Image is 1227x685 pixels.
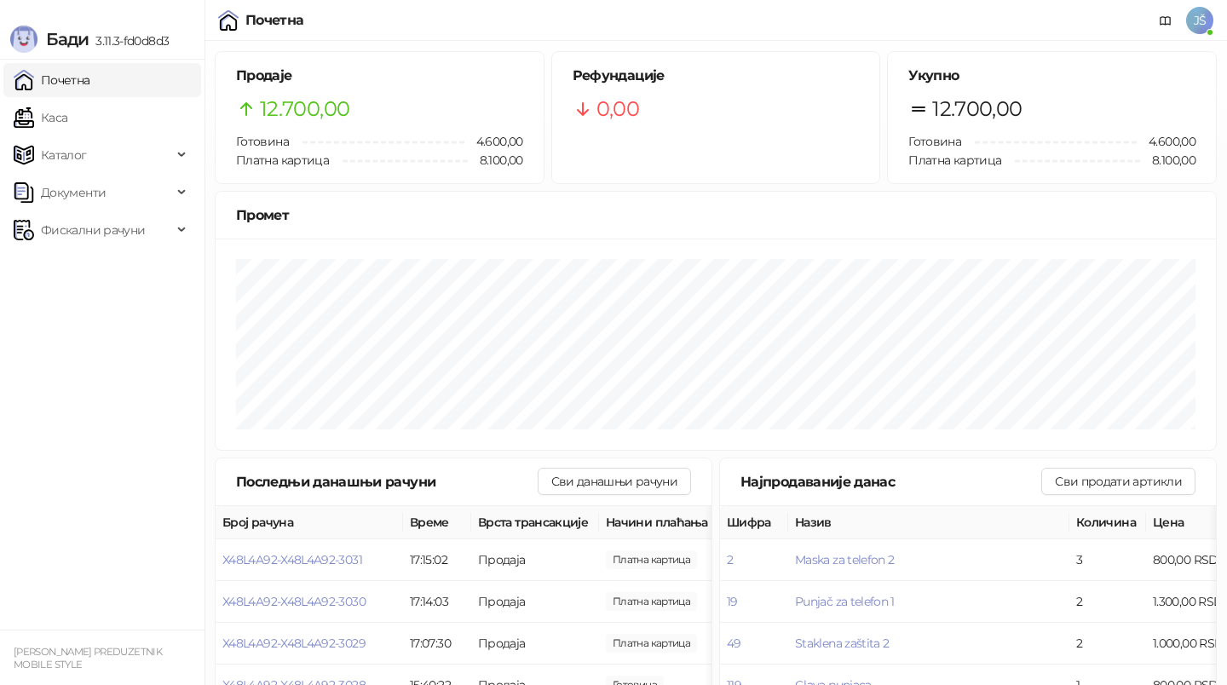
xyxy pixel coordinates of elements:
span: Бади [46,29,89,49]
th: Број рачуна [216,506,403,539]
span: 12.700,00 [260,93,349,125]
span: 12.700,00 [932,93,1022,125]
div: Последњи данашњи рачуни [236,471,538,492]
td: 17:15:02 [403,539,471,581]
span: JŠ [1186,7,1213,34]
h5: Укупно [908,66,1195,86]
span: 0,00 [596,93,639,125]
span: 3.11.3-fd0d8d3 [89,33,169,49]
span: 8.100,00 [468,151,523,170]
span: 4.600,00 [464,132,523,151]
a: Документација [1152,7,1179,34]
span: 4.600,00 [1137,132,1195,151]
th: Врста трансакције [471,506,599,539]
td: Продаја [471,623,599,665]
button: X48L4A92-X48L4A92-3030 [222,594,366,609]
td: 3 [1069,539,1146,581]
th: Начини плаћања [599,506,769,539]
span: Готовина [908,134,961,149]
h5: Рефундације [573,66,860,86]
span: 800,00 [606,634,697,653]
button: Staklena zaštita 2 [795,636,889,651]
span: 3.500,00 [606,592,697,611]
span: 2.300,00 [606,550,697,569]
img: Logo [10,26,37,53]
span: Каталог [41,138,87,172]
a: Каса [14,101,67,135]
span: Платна картица [908,153,1001,168]
button: Сви данашњи рачуни [538,468,691,495]
small: [PERSON_NAME] PREDUZETNIK MOBILE STYLE [14,646,162,671]
span: Платна картица [236,153,329,168]
td: 2 [1069,623,1146,665]
span: 8.100,00 [1140,151,1195,170]
a: Почетна [14,63,90,97]
span: Фискални рачуни [41,213,145,247]
div: Почетна [245,14,304,27]
td: 17:14:03 [403,581,471,623]
button: Punjač za telefon 1 [795,594,895,609]
th: Количина [1069,506,1146,539]
th: Назив [788,506,1069,539]
button: X48L4A92-X48L4A92-3031 [222,552,362,567]
td: 2 [1069,581,1146,623]
button: 2 [727,552,733,567]
button: Сви продати артикли [1041,468,1195,495]
td: 17:07:30 [403,623,471,665]
span: Готовина [236,134,289,149]
td: Продаја [471,539,599,581]
button: Maska za telefon 2 [795,552,894,567]
th: Шифра [720,506,788,539]
div: Промет [236,204,1195,226]
button: 19 [727,594,738,609]
h5: Продаје [236,66,523,86]
td: Продаја [471,581,599,623]
span: Документи [41,176,106,210]
div: Најпродаваније данас [740,471,1041,492]
button: 49 [727,636,741,651]
button: X48L4A92-X48L4A92-3029 [222,636,366,651]
th: Време [403,506,471,539]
